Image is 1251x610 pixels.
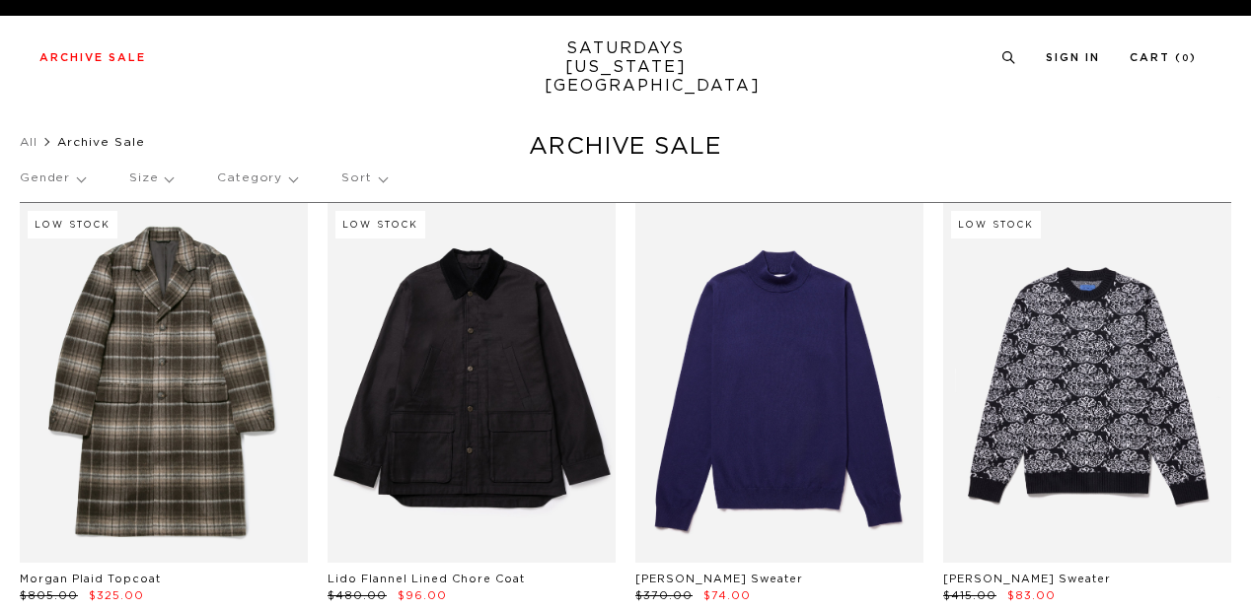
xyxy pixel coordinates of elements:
[951,211,1041,238] div: Low Stock
[1046,52,1100,63] a: Sign In
[703,590,751,601] span: $74.00
[20,574,161,584] a: Morgan Plaid Topcoat
[89,590,144,601] span: $325.00
[20,156,85,201] p: Gender
[398,590,447,601] span: $96.00
[217,156,297,201] p: Category
[20,136,37,148] a: All
[57,136,145,148] span: Archive Sale
[1182,54,1190,63] small: 0
[20,590,78,601] span: $805.00
[129,156,173,201] p: Size
[328,574,525,584] a: Lido Flannel Lined Chore Coat
[335,211,425,238] div: Low Stock
[635,574,803,584] a: [PERSON_NAME] Sweater
[39,52,146,63] a: Archive Sale
[943,574,1111,584] a: [PERSON_NAME] Sweater
[28,211,117,238] div: Low Stock
[328,590,387,601] span: $480.00
[943,590,996,601] span: $415.00
[635,590,693,601] span: $370.00
[341,156,386,201] p: Sort
[1130,52,1197,63] a: Cart (0)
[545,39,707,96] a: SATURDAYS[US_STATE][GEOGRAPHIC_DATA]
[1007,590,1056,601] span: $83.00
